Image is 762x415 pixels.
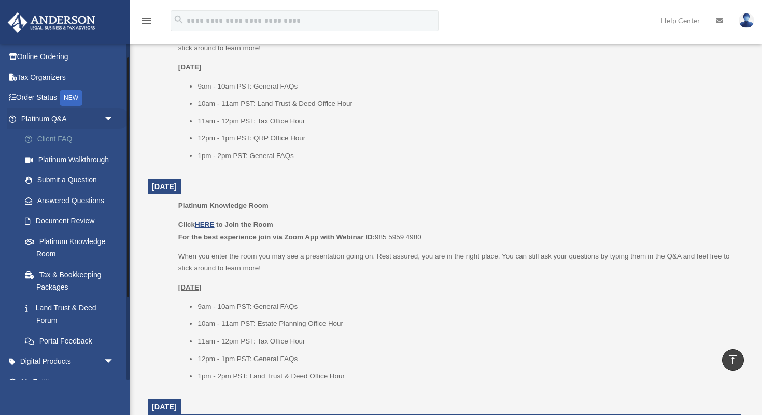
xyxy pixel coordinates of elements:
[197,318,734,330] li: 10am - 11am PST: Estate Planning Office Hour
[7,47,130,67] a: Online Ordering
[178,233,375,241] b: For the best experience join via Zoom App with Webinar ID:
[178,63,202,71] u: [DATE]
[197,150,734,162] li: 1pm - 2pm PST: General FAQs
[197,335,734,348] li: 11am - 12pm PST: Tax Office Hour
[197,115,734,127] li: 11am - 12pm PST: Tax Office Hour
[7,351,130,372] a: Digital Productsarrow_drop_down
[60,90,82,106] div: NEW
[178,202,269,209] span: Platinum Knowledge Room
[173,14,185,25] i: search
[722,349,744,371] a: vertical_align_top
[15,231,124,264] a: Platinum Knowledge Room
[15,149,130,170] a: Platinum Walkthrough
[197,97,734,110] li: 10am - 11am PST: Land Trust & Deed Office Hour
[216,221,273,228] b: to Join the Room
[195,221,214,228] a: HERE
[178,283,202,291] u: [DATE]
[5,12,98,33] img: Anderson Advisors Platinum Portal
[178,219,734,243] p: 985 5959 4980
[7,88,130,109] a: Order StatusNEW
[104,371,124,393] span: arrow_drop_down
[197,353,734,365] li: 12pm - 1pm PST: General FAQs
[7,67,130,88] a: Tax Organizers
[140,15,152,27] i: menu
[197,132,734,145] li: 12pm - 1pm PST: QRP Office Hour
[197,370,734,382] li: 1pm - 2pm PST: Land Trust & Deed Office Hour
[15,211,130,232] a: Document Review
[104,351,124,373] span: arrow_drop_down
[152,403,177,411] span: [DATE]
[15,170,130,191] a: Submit a Question
[15,297,130,331] a: Land Trust & Deed Forum
[140,18,152,27] a: menu
[197,300,734,313] li: 9am - 10am PST: General FAQs
[15,264,130,297] a: Tax & Bookkeeping Packages
[7,108,130,129] a: Platinum Q&Aarrow_drop_down
[15,331,130,351] a: Portal Feedback
[727,353,739,366] i: vertical_align_top
[739,13,754,28] img: User Pic
[15,190,130,211] a: Answered Questions
[7,371,130,392] a: My Entitiesarrow_drop_down
[178,221,216,228] b: Click
[178,250,734,275] p: When you enter the room you may see a presentation going on. Rest assured, you are in the right p...
[152,182,177,191] span: [DATE]
[15,129,130,150] a: Client FAQ
[197,80,734,93] li: 9am - 10am PST: General FAQs
[104,108,124,130] span: arrow_drop_down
